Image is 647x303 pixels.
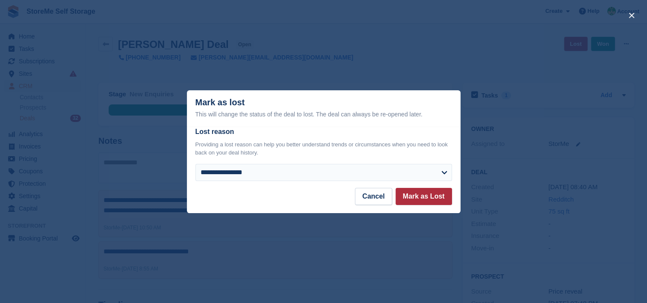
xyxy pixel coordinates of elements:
label: Lost reason [195,127,452,137]
button: close [625,9,638,22]
button: Mark as Lost [396,188,452,205]
div: Mark as lost [195,98,452,119]
p: Providing a lost reason can help you better understand trends or circumstances when you need to l... [195,140,452,157]
button: Cancel [355,188,392,205]
div: This will change the status of the deal to lost. The deal can always be re-opened later. [195,109,452,119]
